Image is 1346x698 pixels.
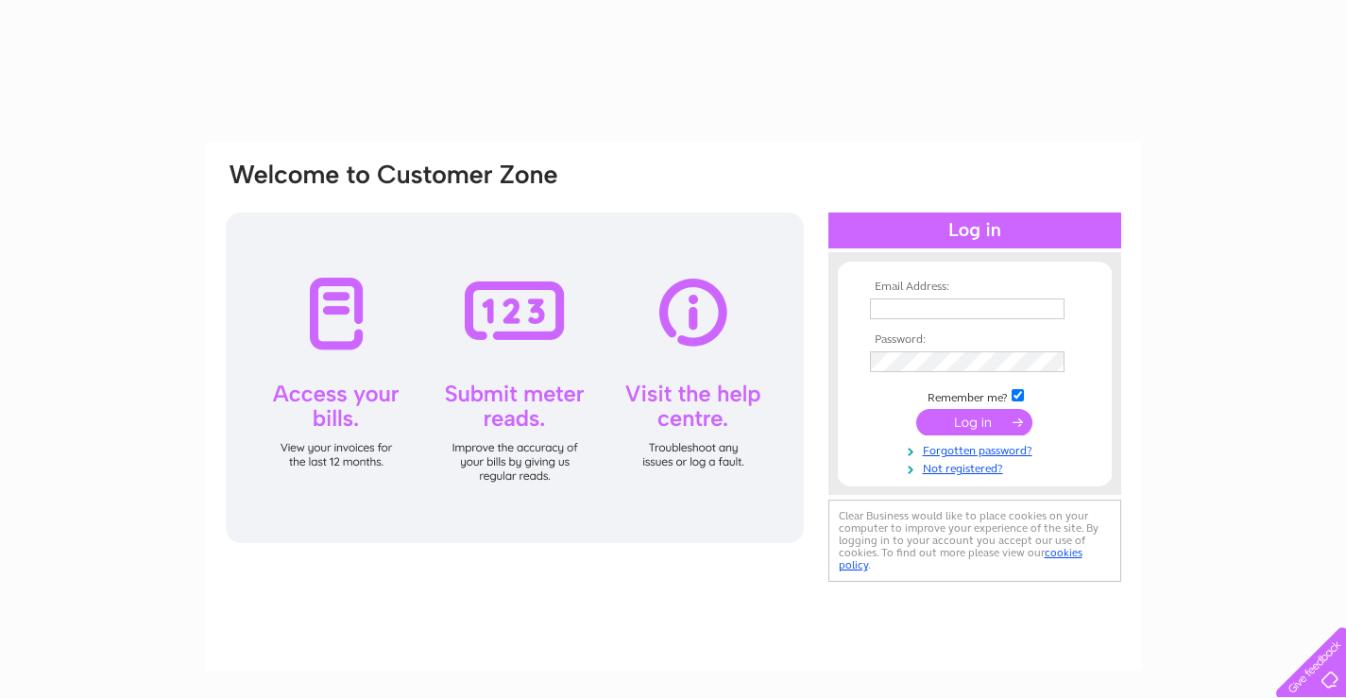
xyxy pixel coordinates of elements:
[870,458,1084,476] a: Not registered?
[839,546,1082,571] a: cookies policy
[828,500,1121,582] div: Clear Business would like to place cookies on your computer to improve your experience of the sit...
[865,386,1084,405] td: Remember me?
[865,333,1084,347] th: Password:
[865,281,1084,294] th: Email Address:
[870,440,1084,458] a: Forgotten password?
[916,409,1032,435] input: Submit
